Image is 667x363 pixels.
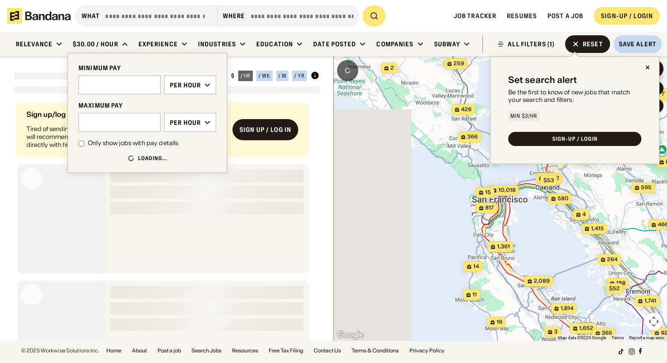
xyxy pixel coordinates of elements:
[611,335,624,340] a: Terms (opens in new tab)
[231,72,235,79] div: $
[198,40,236,48] div: Industries
[223,12,245,20] div: Where
[547,12,583,20] a: Post a job
[16,40,52,48] div: Relevance
[26,125,225,149] div: Tired of sending out endless job applications? Bandana Match Team will recommend jobs tailored to...
[601,12,653,20] div: SIGN-UP / LOGIN
[139,40,178,48] div: Experience
[376,40,413,48] div: Companies
[79,64,216,72] div: MINIMUM PAY
[616,280,626,287] span: 188
[609,285,620,292] span: $52
[508,41,555,47] div: ALL FILTERS (1)
[132,348,147,353] a: About
[14,99,319,341] div: grid
[472,291,477,299] span: 11
[554,328,558,336] span: 3
[106,348,121,353] a: Home
[88,139,178,148] div: Only show jobs with pay details
[454,12,496,20] a: Job Tracker
[390,64,394,72] span: 2
[336,329,365,341] a: Open this area in Google Maps (opens a new window)
[170,81,201,89] div: Per hour
[461,106,472,113] span: 426
[619,40,656,48] div: Save Alert
[602,329,612,337] span: 365
[314,348,341,353] a: Contact Us
[508,89,641,104] div: Be the first to know of new jobs that match your search and filters:
[498,187,516,194] span: 10,018
[170,119,201,127] div: Per hour
[434,40,461,48] div: Subway
[294,73,305,79] div: / yr
[138,155,168,162] div: Loading...
[157,348,181,353] a: Post a job
[641,184,652,191] span: 595
[583,41,603,47] div: Reset
[582,211,586,218] span: 4
[591,225,604,232] span: 1,415
[278,73,286,79] div: / m
[510,113,537,119] div: Min $3/hr
[269,348,303,353] a: Free Tax Filing
[558,335,606,340] span: Map data ©2025 Google
[534,277,550,285] span: 2,089
[73,40,118,48] div: $30.00 / hour
[191,348,221,353] a: Search Jobs
[497,243,510,251] span: 1,361
[21,348,99,353] div: © 2025 Workwise Solutions Inc.
[558,195,569,202] span: 580
[232,348,258,353] a: Resources
[561,305,573,312] span: 1,814
[82,12,100,20] div: what
[313,40,356,48] div: Date Posted
[473,263,479,270] span: 14
[79,101,216,109] div: MAXIMUM PAY
[7,8,71,24] img: Bandana logotype
[259,73,270,79] div: / wk
[485,189,491,196] span: 15
[552,136,597,142] div: SIGN-UP / LOGIN
[467,133,478,141] span: 366
[645,297,656,305] span: 1,741
[508,75,577,85] div: Set search alert
[336,329,365,341] img: Google
[409,348,445,353] a: Privacy Policy
[79,141,84,146] input: Only show jobs with pay details
[543,177,554,183] span: $53
[662,90,665,98] span: 7
[507,12,537,20] a: Resumes
[645,313,663,330] button: Map camera controls
[629,335,664,340] a: Report a map error
[352,348,399,353] a: Terms & Conditions
[240,126,291,134] div: Sign up / Log in
[240,73,251,79] div: / hr
[26,111,225,125] div: Sign up/log in to get job matches
[485,204,494,212] span: 817
[497,318,502,326] span: 16
[579,325,593,332] span: 1,652
[256,40,293,48] div: Education
[545,175,559,182] span: 2,312
[453,60,464,67] span: 259
[607,256,618,263] span: 264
